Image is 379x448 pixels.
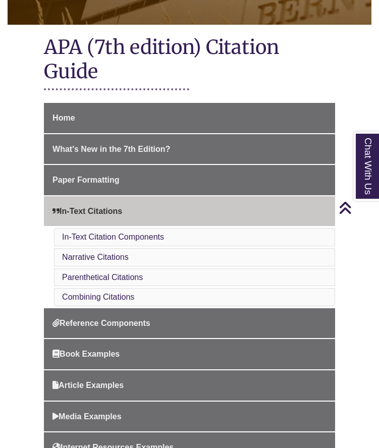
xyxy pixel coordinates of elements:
[44,103,335,133] a: Home
[44,134,335,164] a: What's New in the 7th Edition?
[44,165,335,195] a: Paper Formatting
[52,381,124,389] span: Article Examples
[339,201,376,214] a: Back to Top
[62,273,143,282] a: Parenthetical Citations
[44,339,335,369] a: Book Examples
[52,350,120,358] span: Book Examples
[52,176,119,184] span: Paper Formatting
[44,196,335,227] a: In-Text Citations
[44,35,335,86] h1: APA (7th edition) Citation Guide
[52,207,122,215] span: In-Text Citations
[44,370,335,401] a: Article Examples
[62,253,129,261] a: Narrative Citations
[52,319,150,327] span: Reference Components
[62,233,164,241] a: In-Text Citation Components
[44,402,335,432] a: Media Examples
[52,145,170,153] span: What's New in the 7th Edition?
[62,293,134,301] a: Combining Citations
[52,412,122,421] span: Media Examples
[52,114,75,122] span: Home
[44,308,335,339] a: Reference Components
